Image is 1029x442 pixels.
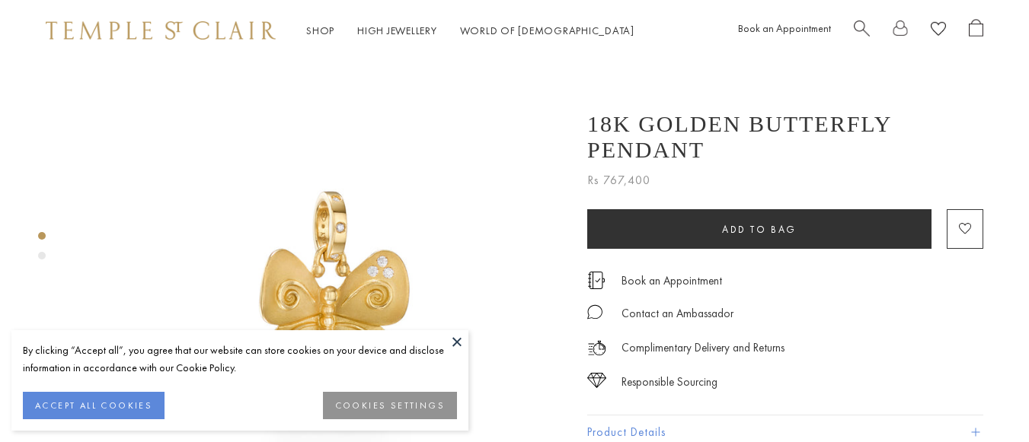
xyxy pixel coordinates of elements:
img: icon_appointment.svg [587,272,606,289]
h1: 18K Golden Butterfly Pendant [587,111,983,163]
div: By clicking “Accept all”, you agree that our website can store cookies on your device and disclos... [23,342,457,377]
img: icon_delivery.svg [587,339,606,358]
nav: Main navigation [306,21,634,40]
p: Complimentary Delivery and Returns [622,339,785,358]
button: COOKIES SETTINGS [323,392,457,419]
div: Product gallery navigation [38,228,46,272]
button: Add to bag [587,209,932,249]
a: Book an Appointment [622,272,722,289]
span: Rs 767,400 [587,170,650,190]
div: Responsible Sourcing [622,373,717,392]
a: View Wishlist [931,19,946,43]
a: Search [854,19,870,43]
img: MessageIcon-01_2.svg [587,304,602,320]
img: Temple St. Clair [46,21,276,40]
a: ShopShop [306,24,334,37]
a: World of [DEMOGRAPHIC_DATA]World of [DEMOGRAPHIC_DATA] [460,24,634,37]
button: ACCEPT ALL COOKIES [23,392,165,419]
a: High JewelleryHigh Jewellery [357,24,437,37]
span: Add to bag [722,223,797,236]
a: Book an Appointment [738,21,831,35]
div: Contact an Ambassador [622,304,733,323]
img: icon_sourcing.svg [587,373,606,388]
a: Open Shopping Bag [969,19,983,43]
